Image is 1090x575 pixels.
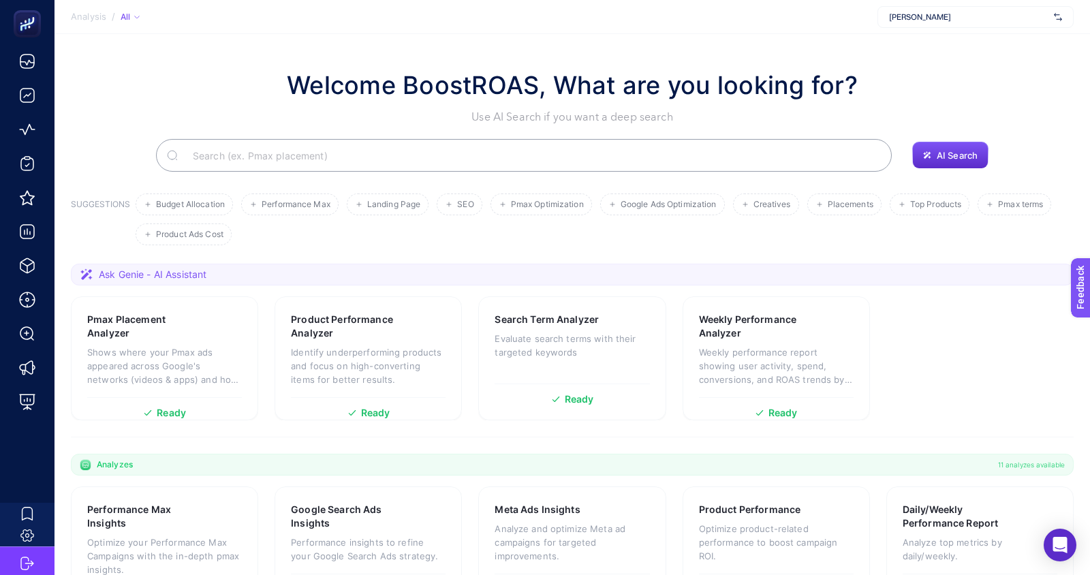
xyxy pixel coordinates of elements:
span: Top Products [910,200,961,210]
h3: Search Term Analyzer [495,313,599,326]
h3: Product Performance Analyzer [291,313,405,340]
a: Search Term AnalyzerEvaluate search terms with their targeted keywordsReady [478,296,666,420]
p: Evaluate search terms with their targeted keywords [495,332,649,359]
h3: SUGGESTIONS [71,199,130,245]
span: Landing Page [367,200,420,210]
span: Ready [768,408,798,418]
p: Performance insights to refine your Google Search Ads strategy. [291,535,446,563]
span: Ready [565,394,594,404]
h3: Pmax Placement Analyzer [87,313,200,340]
span: SEO [457,200,473,210]
a: Product Performance AnalyzerIdentify underperforming products and focus on high-converting items ... [275,296,462,420]
h3: Meta Ads Insights [495,503,580,516]
span: Pmax terms [998,200,1043,210]
p: Analyze top metrics by daily/weekly. [903,535,1057,563]
p: Analyze and optimize Meta ad campaigns for targeted improvements. [495,522,649,563]
span: Budget Allocation [156,200,225,210]
span: Ready [361,408,390,418]
p: Optimize product-related performance to boost campaign ROI. [699,522,854,563]
span: Analysis [71,12,106,22]
span: / [112,11,115,22]
img: svg%3e [1054,10,1062,24]
h3: Google Search Ads Insights [291,503,404,530]
span: Google Ads Optimization [621,200,717,210]
p: Identify underperforming products and focus on high-converting items for better results. [291,345,446,386]
h1: Welcome BoostROAS, What are you looking for? [287,67,858,104]
span: Creatives [753,200,791,210]
div: All [121,12,140,22]
span: 11 analyzes available [998,459,1065,470]
span: AI Search [937,150,978,161]
a: Weekly Performance AnalyzerWeekly performance report showing user activity, spend, conversions, a... [683,296,870,420]
h3: Weekly Performance Analyzer [699,313,812,340]
span: Product Ads Cost [156,230,223,240]
span: [PERSON_NAME] [889,12,1048,22]
span: Performance Max [262,200,330,210]
span: Analyzes [97,459,133,470]
p: Weekly performance report showing user activity, spend, conversions, and ROAS trends by week. [699,345,854,386]
span: Pmax Optimization [511,200,584,210]
span: Ready [157,408,186,418]
button: AI Search [912,142,988,169]
span: Feedback [8,4,52,15]
a: Pmax Placement AnalyzerShows where your Pmax ads appeared across Google's networks (videos & apps... [71,296,258,420]
p: Use AI Search if you want a deep search [287,109,858,125]
h3: Product Performance [699,503,801,516]
input: Search [182,136,881,174]
p: Shows where your Pmax ads appeared across Google's networks (videos & apps) and how each placemen... [87,345,242,386]
span: Placements [828,200,873,210]
h3: Performance Max Insights [87,503,200,530]
div: Open Intercom Messenger [1044,529,1076,561]
span: Ask Genie - AI Assistant [99,268,206,281]
h3: Daily/Weekly Performance Report [903,503,1017,530]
